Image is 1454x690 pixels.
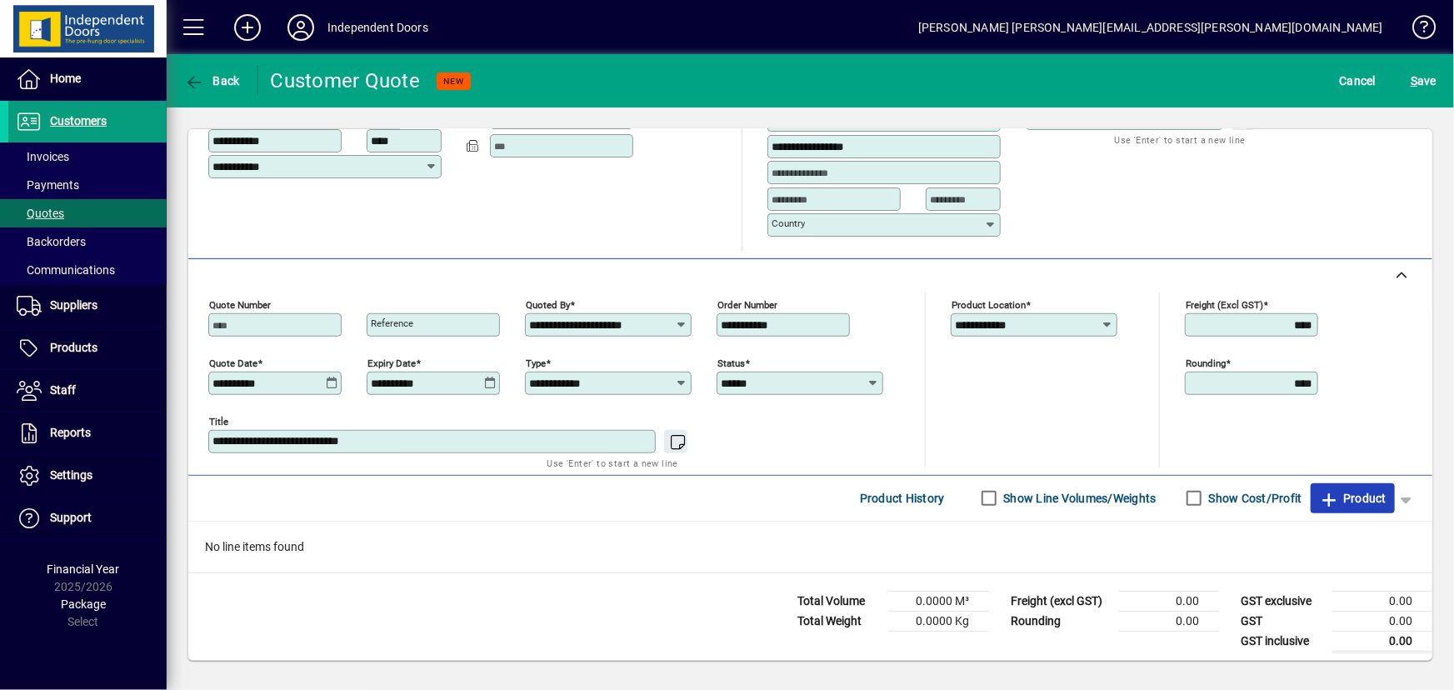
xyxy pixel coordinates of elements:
button: Cancel [1336,66,1381,96]
td: 0.00 [1332,591,1432,611]
span: Customers [50,114,107,127]
button: Back [180,66,244,96]
div: Independent Doors [327,14,428,41]
a: Knowledge Base [1400,3,1433,57]
mat-label: Quote date [209,357,257,368]
label: Show Cost/Profit [1206,490,1302,507]
td: 0.0000 M³ [889,591,989,611]
mat-label: Country [772,217,805,229]
td: 0.0000 Kg [889,611,989,631]
span: S [1411,74,1417,87]
a: Settings [8,455,167,497]
mat-label: Expiry date [367,357,416,368]
mat-hint: Use 'Enter' to start a new line [547,453,678,472]
span: Back [184,74,240,87]
td: 0.00 [1119,611,1219,631]
a: Staff [8,370,167,412]
span: Financial Year [47,562,120,576]
span: Products [50,341,97,354]
td: Total Volume [789,591,889,611]
span: ave [1411,67,1437,94]
span: Payments [17,178,79,192]
td: 0.00 [1332,631,1432,652]
mat-label: Freight (excl GST) [1186,298,1263,310]
label: Show Line Volumes/Weights [1001,490,1157,507]
button: Product History [853,483,952,513]
a: Reports [8,412,167,454]
td: GST [1232,611,1332,631]
a: Suppliers [8,285,167,327]
a: Invoices [8,142,167,171]
span: Quotes [17,207,64,220]
td: GST inclusive [1232,631,1332,652]
a: Quotes [8,199,167,227]
td: Total Weight [789,611,889,631]
span: Communications [17,263,115,277]
div: Customer Quote [271,67,421,94]
mat-hint: Use 'Enter' to start a new line [1115,130,1246,149]
a: Communications [8,256,167,284]
div: [PERSON_NAME] [PERSON_NAME][EMAIL_ADDRESS][PERSON_NAME][DOMAIN_NAME] [918,14,1383,41]
span: Reports [50,426,91,439]
div: No line items found [188,522,1432,572]
span: Product History [860,485,945,512]
span: Invoices [17,150,69,163]
button: Save [1407,66,1441,96]
td: GST exclusive [1232,591,1332,611]
td: 0.00 [1119,591,1219,611]
mat-label: Rounding [1186,357,1226,368]
mat-label: Quote number [209,298,271,310]
span: Settings [50,468,92,482]
td: 0.00 [1332,611,1432,631]
span: Suppliers [50,298,97,312]
span: Cancel [1340,67,1377,94]
mat-label: Order number [717,298,777,310]
a: Payments [8,171,167,199]
span: Package [61,597,106,611]
button: Profile [274,12,327,42]
span: Staff [50,383,76,397]
mat-label: Status [717,357,745,368]
span: Backorders [17,235,86,248]
span: Home [50,72,81,85]
mat-label: Quoted by [526,298,570,310]
mat-label: Product location [952,298,1026,310]
span: NEW [443,76,464,87]
mat-label: Reference [371,317,413,329]
span: Product [1319,485,1387,512]
td: Freight (excl GST) [1002,591,1119,611]
a: Support [8,497,167,539]
app-page-header-button: Back [167,66,258,96]
button: Product [1311,483,1395,513]
td: Rounding [1002,611,1119,631]
mat-label: Title [209,415,228,427]
a: Products [8,327,167,369]
mat-label: Type [526,357,546,368]
span: Support [50,511,92,524]
a: Backorders [8,227,167,256]
button: Add [221,12,274,42]
a: Home [8,58,167,100]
